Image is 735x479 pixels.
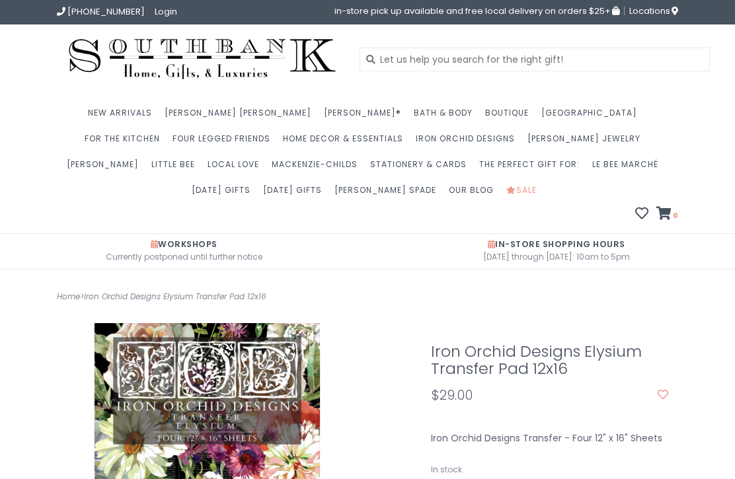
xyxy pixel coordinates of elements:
a: Four Legged Friends [173,129,277,155]
span: Locations [629,5,678,17]
a: 0 [656,208,678,221]
a: Home [57,291,80,302]
a: [PERSON_NAME] Spade [334,181,443,207]
a: [PERSON_NAME] Jewelry [527,129,647,155]
span: in-store pick up available and free local delivery on orders $25+ [334,7,619,15]
a: Home Decor & Essentials [283,129,410,155]
div: Iron Orchid Designs Transfer - Four 12" x 16" Sheets [421,430,678,447]
a: MacKenzie-Childs [272,155,364,181]
input: Let us help you search for the right gift! [360,48,710,71]
a: For the Kitchen [85,129,167,155]
div: > [47,289,367,304]
a: Local Love [208,155,266,181]
img: Southbank Gift Company -- Home, Gifts, and Luxuries [57,34,348,84]
a: [PERSON_NAME]® [324,104,408,129]
a: The perfect gift for: [479,155,586,181]
a: [DATE] Gifts [192,181,257,207]
a: Add to wishlist [658,388,668,402]
a: [PHONE_NUMBER] [57,5,145,18]
a: Bath & Body [414,104,479,129]
a: Locations [624,7,678,15]
span: [DATE] through [DATE]: 10am to 5pm [377,250,735,264]
a: Iron Orchid Designs [416,129,522,155]
a: Login [155,5,177,18]
a: [PERSON_NAME] [PERSON_NAME] [165,104,318,129]
span: Currently postponed until further notice [10,250,358,264]
a: [GEOGRAPHIC_DATA] [541,104,644,129]
a: Boutique [485,104,535,129]
a: Le Bee Marché [592,155,665,181]
a: Our Blog [449,181,500,207]
span: 0 [672,210,678,221]
a: [DATE] Gifts [263,181,329,207]
a: New Arrivals [88,104,159,129]
a: Stationery & Cards [370,155,473,181]
span: $29.00 [431,386,473,404]
a: Iron Orchid Designs Elysium Transfer Pad 12x16 [84,291,266,302]
span: In-Store Shopping Hours [488,239,625,250]
span: Workshops [151,239,217,250]
span: [PHONE_NUMBER] [67,5,145,18]
a: Little Bee [151,155,202,181]
span: In stock [431,464,462,475]
a: Sale [506,181,543,207]
h1: Iron Orchid Designs Elysium Transfer Pad 12x16 [431,343,668,377]
a: [PERSON_NAME] [67,155,145,181]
